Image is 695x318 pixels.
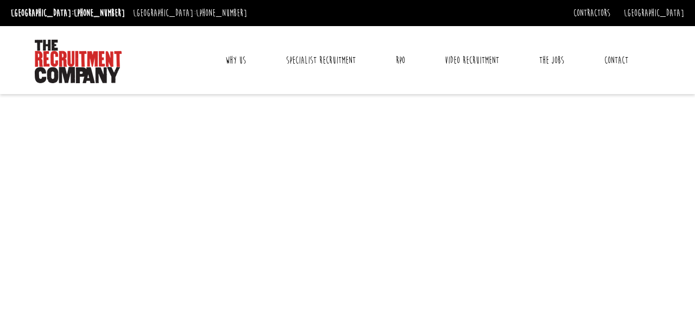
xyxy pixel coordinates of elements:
a: Contact [596,47,636,74]
a: The Jobs [531,47,572,74]
a: [PHONE_NUMBER] [74,7,125,19]
a: Video Recruitment [437,47,507,74]
img: The Recruitment Company [35,40,122,83]
a: [PHONE_NUMBER] [196,7,247,19]
a: RPO [388,47,413,74]
a: Specialist Recruitment [278,47,364,74]
li: [GEOGRAPHIC_DATA]: [8,4,128,22]
a: [GEOGRAPHIC_DATA] [624,7,684,19]
a: Contractors [573,7,610,19]
a: Why Us [217,47,254,74]
li: [GEOGRAPHIC_DATA]: [130,4,250,22]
